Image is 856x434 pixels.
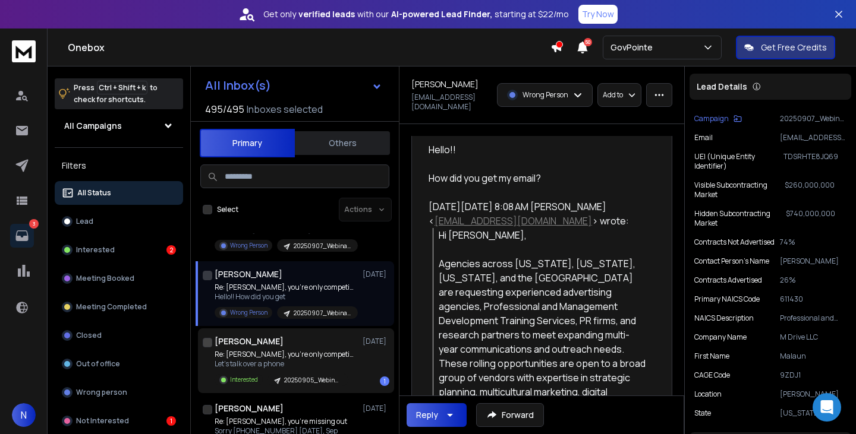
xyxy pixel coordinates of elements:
[76,274,134,283] p: Meeting Booked
[780,370,846,380] p: 9ZDJ1
[68,40,550,55] h1: Onebox
[780,389,846,399] p: [PERSON_NAME]
[76,245,115,255] p: Interested
[215,292,357,302] p: Hello!! How did you get
[74,82,158,106] p: Press to check for shortcuts.
[610,42,657,53] p: GovPointe
[780,294,846,304] p: 611430
[584,38,592,46] span: 50
[694,237,775,247] p: Contracts Not Advertised
[294,309,351,318] p: 20250907_Webinar-[PERSON_NAME] (0910-11)-Nationwide Marketing Support Contracts
[780,313,846,323] p: Professional and Management Development Training Services
[55,210,183,233] button: Lead
[215,268,282,280] h1: [PERSON_NAME]
[407,403,467,427] button: Reply
[196,74,392,97] button: All Inbox(s)
[694,408,711,418] p: State
[363,404,389,413] p: [DATE]
[578,5,618,24] button: Try Now
[411,93,490,112] p: [EMAIL_ADDRESS][DOMAIN_NAME]
[694,275,762,285] p: Contracts Advertised
[55,409,183,433] button: Not Interested1
[76,331,102,340] p: Closed
[582,8,614,20] p: Try Now
[166,416,176,426] div: 1
[523,90,568,100] p: Wrong Person
[363,337,389,346] p: [DATE]
[476,403,544,427] button: Forward
[200,129,295,157] button: Primary
[55,114,183,138] button: All Campaigns
[12,403,36,427] button: N
[29,219,39,229] p: 3
[694,133,713,142] p: Email
[603,90,623,100] p: Add to
[12,40,36,62] img: logo
[205,102,244,116] span: 495 / 495
[298,8,355,20] strong: verified leads
[380,376,389,386] div: 1
[780,133,846,142] p: [EMAIL_ADDRESS][DOMAIN_NAME]
[10,224,34,248] a: 3
[761,42,827,53] p: Get Free Credits
[694,294,760,304] p: Primary NAICS code
[780,256,846,266] p: [PERSON_NAME]
[55,157,183,174] h3: Filters
[783,152,846,171] p: TDSRHTE8JQ69
[429,171,646,185] div: How did you get my email?
[694,370,730,380] p: CAGE code
[55,352,183,376] button: Out of office
[205,80,271,91] h1: All Inbox(s)
[55,238,183,262] button: Interested2
[429,199,646,228] div: [DATE][DATE] 8:08 AM [PERSON_NAME] < > wrote:
[780,114,846,123] p: 20250907_Webinar-[PERSON_NAME] (0910-11)-Nationwide Marketing Support Contracts
[813,393,841,422] div: Open Intercom Messenger
[217,205,238,214] label: Select
[77,188,111,198] p: All Status
[55,381,183,404] button: Wrong person
[694,114,742,123] button: Campaign
[785,180,846,199] p: $260,000,000
[694,389,722,399] p: location
[230,241,267,250] p: Wrong Person
[780,332,846,342] p: M Drive LLC
[215,359,357,369] p: Let’s talk over a phone
[736,36,835,59] button: Get Free Credits
[697,81,747,93] p: Lead Details
[76,388,127,397] p: Wrong person
[416,409,438,421] div: Reply
[55,181,183,205] button: All Status
[694,114,729,123] p: Campaign
[97,81,147,94] span: Ctrl + Shift + k
[694,351,729,361] p: First Name
[780,351,846,361] p: Malaun
[76,416,129,426] p: Not Interested
[76,359,120,369] p: Out of office
[263,8,569,20] p: Get only with our starting at $22/mo
[166,245,176,255] div: 2
[694,180,785,199] p: Visible Subcontracting Market
[439,228,646,242] div: Hi [PERSON_NAME],
[780,237,846,247] p: 74%
[247,102,323,116] h3: Inboxes selected
[76,302,147,312] p: Meeting Completed
[391,8,492,20] strong: AI-powered Lead Finder,
[215,335,284,347] h1: [PERSON_NAME]
[284,376,341,385] p: 20250905_Webinar-[PERSON_NAME](0910-11)-Nationwide Facility Support Contracts
[215,350,357,359] p: Re: [PERSON_NAME], you’re only competing
[411,78,479,90] h1: [PERSON_NAME]
[230,308,267,317] p: Wrong Person
[294,242,351,251] p: 20250907_Webinar-[PERSON_NAME] (0910-11)-Nationwide Marketing Support Contracts
[780,275,846,285] p: 26%
[694,332,747,342] p: Company Name
[76,217,93,226] p: Lead
[230,375,258,384] p: Interested
[435,214,592,227] a: [EMAIL_ADDRESS][DOMAIN_NAME]
[55,267,183,290] button: Meeting Booked
[215,417,357,426] p: Re: [PERSON_NAME], you’re missing out
[694,256,769,266] p: Contact person's name
[780,408,846,418] p: [US_STATE]
[215,283,357,292] p: Re: [PERSON_NAME], you’re only competing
